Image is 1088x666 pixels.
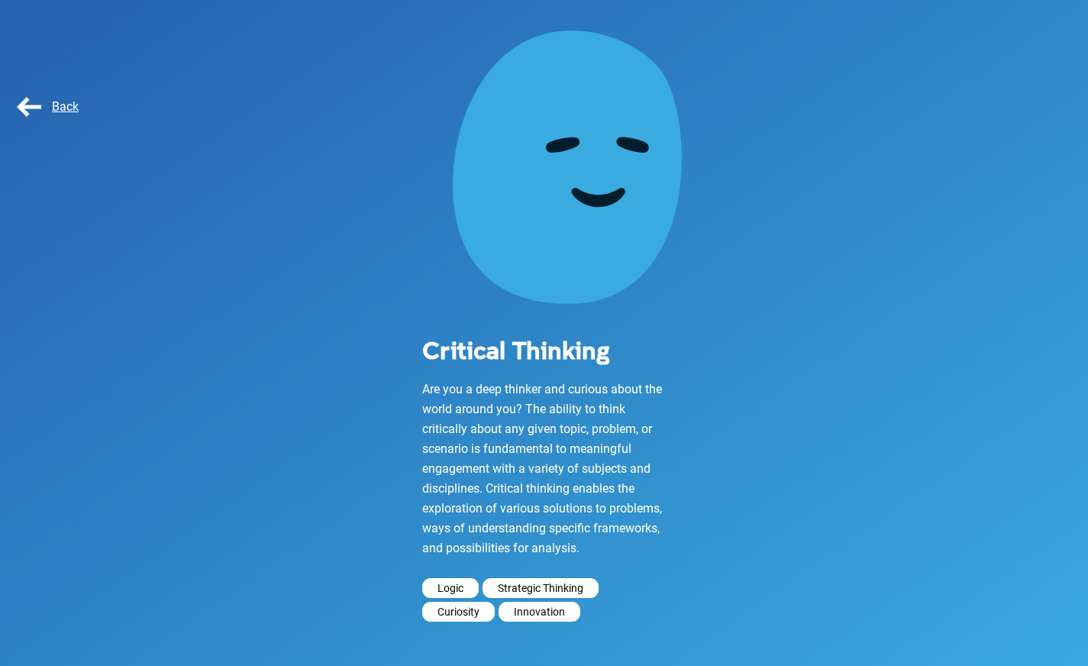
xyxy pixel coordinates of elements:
[422,380,667,558] p: Are you a deep thinker and curious about the world around you? The ability to think critically ab...
[483,578,599,598] div: Strategic Thinking
[422,602,495,622] div: Curiosity
[422,578,479,598] div: Logic
[422,336,667,363] h1: Critical Thinking
[14,99,79,114] span: Back
[499,602,580,622] div: Innovation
